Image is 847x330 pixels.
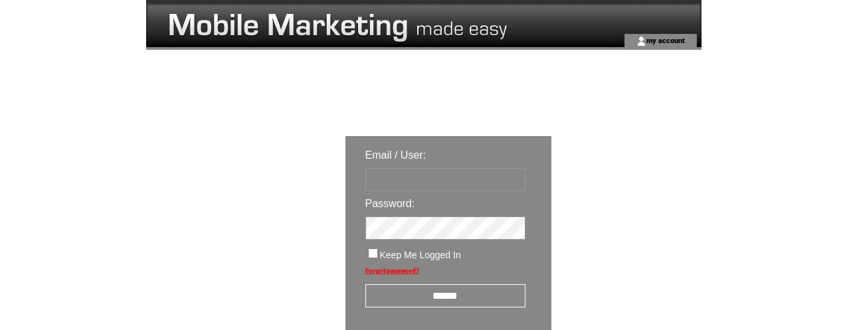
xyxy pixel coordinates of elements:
a: Forgot password? [365,267,419,274]
span: Keep Me Logged In [380,250,461,260]
span: Password: [365,198,415,209]
img: account_icon.gif;jsessionid=BB0C463EBDA4668CBBA9A00999CB45D3 [636,36,646,46]
a: my account [646,36,685,44]
span: Email / User: [365,149,426,161]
